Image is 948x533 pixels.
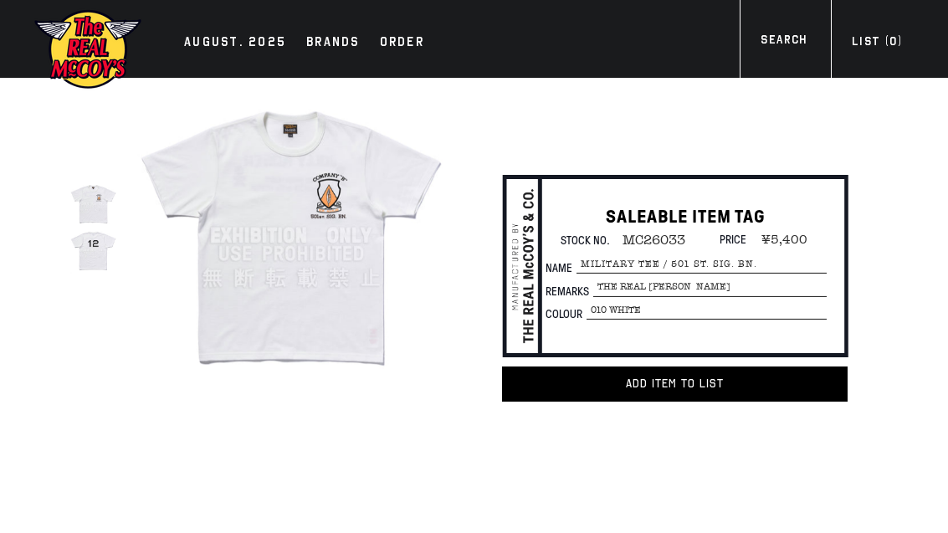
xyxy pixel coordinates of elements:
span: ¥5,400 [749,229,812,249]
span: Add item to List [626,377,724,391]
span: Name [546,262,576,274]
div: List ( ) [852,33,902,55]
img: mccoys-exhibition [33,8,142,90]
span: MC26033 [610,230,689,250]
span: Price [720,231,746,247]
a: List (0) [831,33,923,55]
a: MILITARY TEE / 501 st. SIG. BN. [70,227,116,273]
div: Brands [306,32,360,55]
span: Remarks [546,285,593,297]
span: Colour [546,308,587,320]
a: MILITARY TEE / 501 st. SIG. BN. [70,181,116,227]
a: AUGUST. 2025 [176,32,295,55]
span: Stock No. [561,232,610,248]
span: 0 [889,34,897,49]
h1: SALEABLE ITEM TAG [546,205,827,229]
span: 010 WHITE [587,301,827,320]
span: The Real [PERSON_NAME] [593,278,827,296]
div: true [133,78,448,393]
button: Add item to List [502,366,848,402]
a: Search [740,31,828,54]
div: AUGUST. 2025 [184,32,286,55]
div: Search [761,31,807,54]
span: MILITARY TEE / 501 st. SIG. BN. [576,255,827,274]
a: Order [372,32,433,55]
div: Order [380,32,424,55]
